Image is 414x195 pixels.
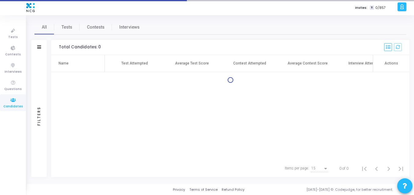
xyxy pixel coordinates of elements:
span: Candidates [3,104,23,109]
button: Next page [383,162,395,175]
th: Interview Attempted [337,55,394,72]
th: Contest Attempted [221,55,279,72]
span: Interviews [119,24,140,30]
button: Previous page [370,162,383,175]
div: Items per page: [285,165,309,171]
span: Contests [87,24,105,30]
button: Last page [395,162,407,175]
div: Name [59,61,69,66]
div: [DATE]-[DATE] © Codejudge, for better recruitment. [244,187,406,192]
th: Test Attempted [105,55,163,72]
div: 0 of 0 [339,166,348,171]
a: Refund Policy [222,187,244,192]
div: Total Candidates: 0 [59,45,101,50]
span: 15 [311,166,316,170]
button: First page [358,162,370,175]
span: Tests [8,35,18,40]
th: Average Contest Score [279,55,337,72]
img: logo [25,2,36,14]
th: Average Test Score [163,55,221,72]
span: Interviews [5,69,22,75]
mat-select: Items per page: [311,166,328,171]
a: Privacy [173,187,185,192]
div: Filters [36,82,42,149]
span: Tests [62,24,72,30]
th: Actions [373,55,409,72]
span: 0/857 [375,5,386,10]
a: Terms of Service [189,187,218,192]
span: T [370,5,374,10]
span: Questions [4,87,22,92]
label: Invites: [355,5,367,10]
span: Contests [5,52,21,57]
span: All [42,24,47,30]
